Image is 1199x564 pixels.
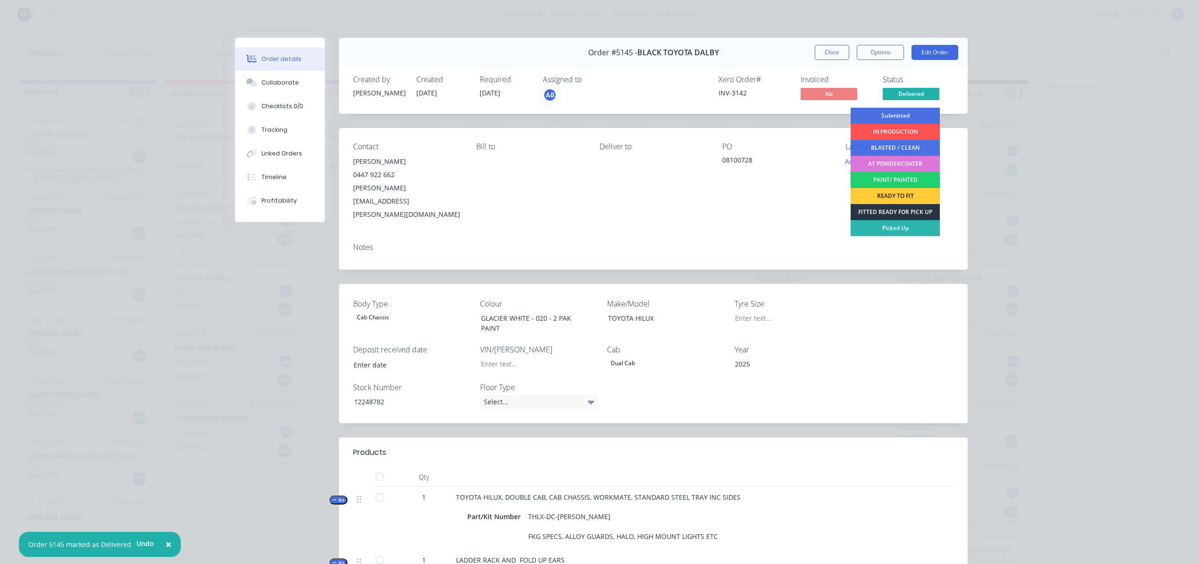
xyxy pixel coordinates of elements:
[353,298,471,309] label: Body Type
[353,88,405,98] div: [PERSON_NAME]
[262,78,299,87] div: Collaborate
[156,533,181,556] button: Close
[883,88,939,100] span: Delivered
[353,181,461,221] div: [PERSON_NAME][EMAIL_ADDRESS][PERSON_NAME][DOMAIN_NAME]
[851,172,940,188] div: PAINT/ PAINTED
[480,75,532,84] div: Required
[727,357,845,371] div: 2025
[353,447,386,458] div: Products
[353,155,461,221] div: [PERSON_NAME]0447 922 662[PERSON_NAME][EMAIL_ADDRESS][PERSON_NAME][DOMAIN_NAME]
[851,156,940,172] div: AT POWDERCOATER
[347,358,464,372] input: Enter date
[815,45,849,60] button: Close
[353,382,471,393] label: Stock Number
[801,75,871,84] div: Invoiced
[722,142,830,151] div: PO
[637,48,719,57] span: BLACK TOYOTA DALBY
[422,492,426,502] span: 1
[332,496,345,504] span: Kit
[840,155,884,168] button: Add labels
[131,537,159,551] button: Undo
[262,173,287,181] div: Timeline
[607,344,725,355] label: Cab
[456,493,741,502] span: TOYOTA HILUX, DOUBLE CAB, CAB CHASSIS, WORKMATE, STANDARD STEEL TRAY INC SIDES
[353,142,461,151] div: Contact
[235,118,325,142] button: Tracking
[845,142,954,151] div: Labels
[346,395,464,409] div: 12248782
[235,94,325,118] button: Checklists 0/0
[480,395,598,409] div: Select...
[480,382,598,393] label: Floor Type
[735,344,853,355] label: Year
[166,538,171,551] span: ×
[480,88,500,97] span: [DATE]
[883,88,939,102] button: Delivered
[353,344,471,355] label: Deposit received date
[851,220,940,236] div: Picked Up
[416,88,437,97] span: [DATE]
[851,108,940,124] div: Submitted
[396,468,452,487] div: Qty
[416,75,468,84] div: Created
[235,47,325,71] button: Order details
[262,55,302,63] div: Order details
[262,149,302,158] div: Linked Orders
[480,298,598,309] label: Colour
[353,155,461,168] div: [PERSON_NAME]
[524,510,722,543] div: THLX-DC-[PERSON_NAME] FKG SPECS, ALLOY GUARDS, HALO, HIGH MOUNT LIGHTS ETC
[262,102,303,111] div: Checklists 0/0
[262,197,297,205] div: Profitability
[476,142,584,151] div: Bill to
[262,126,287,134] div: Tracking
[235,189,325,213] button: Profitability
[353,168,461,181] div: 0447 922 662
[801,88,857,100] span: No
[353,243,954,252] div: Notes
[607,298,725,309] label: Make/Model
[543,88,557,102] button: AB
[851,124,940,140] div: IN PRODUCTION
[588,48,637,57] span: Order #5145 -
[912,45,958,60] button: Edit Order
[353,75,405,84] div: Created by
[467,510,524,523] div: Part/Kit Number
[607,357,639,369] div: Dual Cab
[851,140,940,156] div: BLASTED / CLEAN
[851,204,940,220] div: FITTED READY FOR PICK UP
[235,165,325,189] button: Timeline
[722,155,830,168] div: 08100728
[718,75,789,84] div: Xero Order #
[599,142,708,151] div: Deliver to
[857,45,904,60] button: Options
[735,298,853,309] label: Tyre Size
[353,311,393,324] div: Cab Chassis
[600,311,718,325] div: TOYOTA HILUX
[718,88,789,98] div: INV-3142
[28,539,131,549] div: Order 5145 marked as Delivered
[480,344,598,355] label: VIN/[PERSON_NAME]
[883,75,954,84] div: Status
[235,71,325,94] button: Collaborate
[329,496,347,504] button: Kit
[851,188,940,204] div: READY TO FIT
[473,311,591,335] div: GLACIER WHITE - 020 - 2 PAK PAINT
[543,75,637,84] div: Assigned to
[235,142,325,165] button: Linked Orders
